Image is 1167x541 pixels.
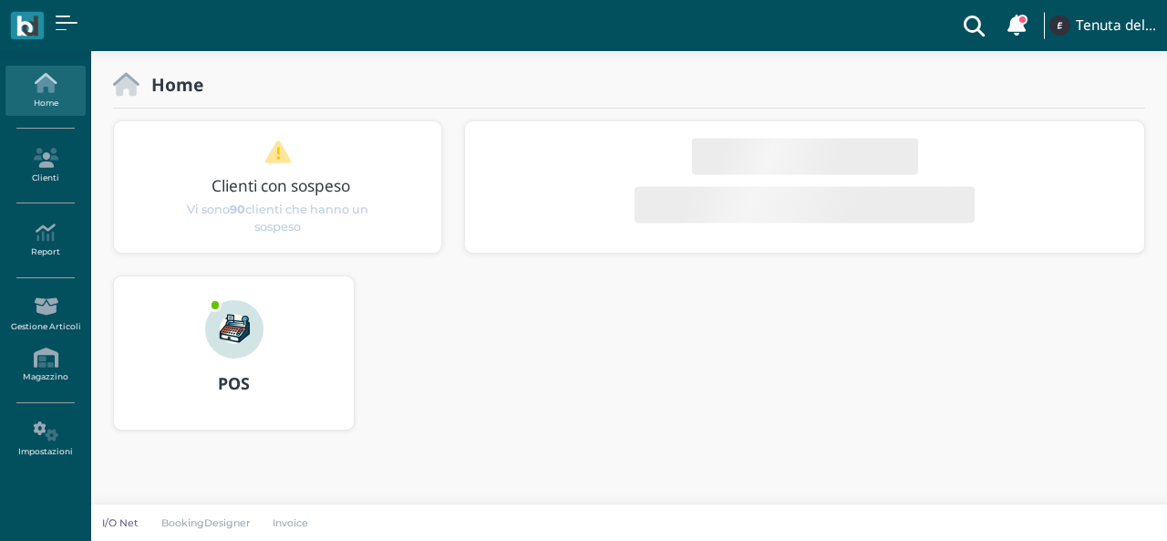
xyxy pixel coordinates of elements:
a: ... POS [113,276,355,453]
b: POS [218,372,250,394]
iframe: Help widget launcher [1038,484,1152,525]
a: Report [5,215,85,265]
span: Vi sono clienti che hanno un sospeso [181,200,375,234]
b: 90 [230,202,245,215]
a: Impostazioni [5,414,85,464]
img: ... [1049,16,1069,36]
a: Magazzino [5,340,85,390]
a: ... Tenuta del Barco [1047,4,1156,47]
h4: Tenuta del Barco [1076,18,1156,34]
a: Clienti con sospeso Vi sono90clienti che hanno un sospeso [149,140,407,235]
a: Home [5,66,85,116]
div: 1 / 1 [114,121,442,253]
a: Gestione Articoli [5,289,85,339]
h3: Clienti con sospeso [152,177,410,194]
h2: Home [139,75,203,94]
a: Clienti [5,140,85,191]
img: logo [16,16,37,36]
img: ... [205,300,263,359]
